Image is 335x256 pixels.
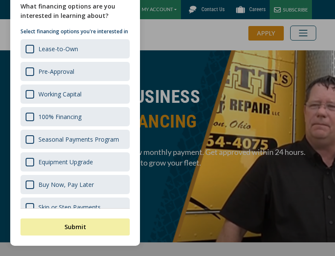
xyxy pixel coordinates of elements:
div: Seasonal Payments Program [38,135,119,143]
div: Pre-Approval [20,62,130,81]
div: Equipment Upgrade [20,152,130,172]
div: Lease-to-Own [20,39,130,58]
div: Skip or Step Payments [20,198,130,217]
p: Select financing options you're interested in [20,27,130,36]
div: Lease-to-Own [38,45,78,53]
div: Buy Now, Pay Later [38,180,94,189]
div: 100% Financing [38,113,82,121]
div: Equipment Upgrade [38,158,93,166]
button: Submit [20,218,130,236]
div: Skip or Step Payments [38,203,101,211]
div: 100% Financing [20,107,130,126]
div: Working Capital [20,84,130,104]
div: Seasonal Payments Program [20,130,130,149]
div: Working Capital [38,90,82,98]
div: Buy Now, Pay Later [20,175,130,194]
div: Pre-Approval [38,67,74,76]
div: What financing options are you interested in learning about? [20,2,130,20]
